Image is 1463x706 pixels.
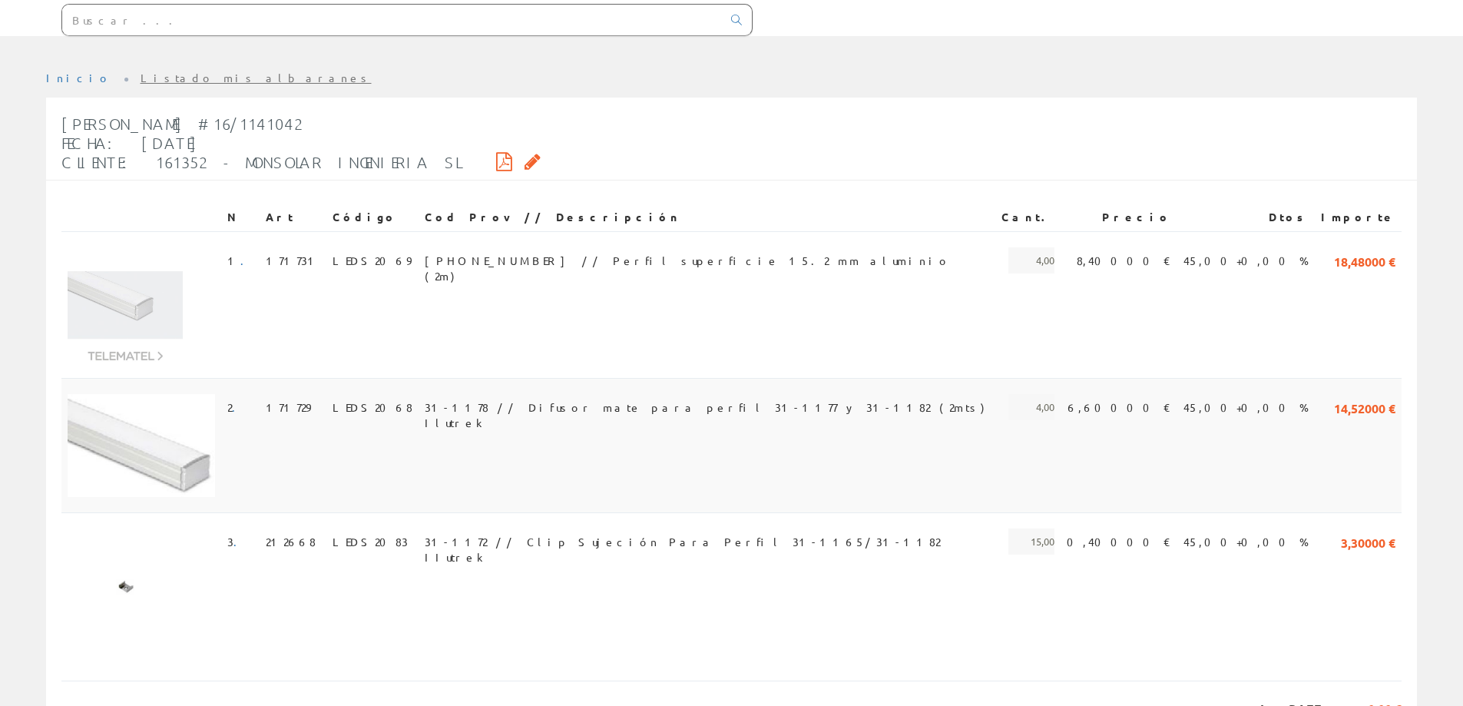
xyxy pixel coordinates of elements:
[46,71,111,85] a: Inicio
[68,247,183,363] img: Foto artículo (150x150)
[326,204,419,231] th: Código
[333,247,411,273] span: LEDS2069
[333,394,412,420] span: LEDS2068
[1061,204,1177,231] th: Precio
[1077,247,1171,273] span: 8,40000 €
[266,247,320,273] span: 171731
[232,400,245,414] a: .
[1067,529,1171,555] span: 0,40000 €
[1177,204,1315,231] th: Dtos
[61,114,459,171] span: [PERSON_NAME] #16/1141042 Fecha: [DATE] Cliente: 161352 - MONSOLAR INGENIERIA SL
[496,156,512,167] i: Descargar PDF
[1067,394,1171,420] span: 6,60000 €
[266,529,316,555] span: 212668
[260,204,326,231] th: Art
[1183,394,1309,420] span: 45,00+0,00 %
[68,394,215,497] img: Foto artículo (192x134.4)
[141,71,372,85] a: Listado mis albaranes
[233,535,247,549] a: .
[1334,394,1395,420] span: 14,52000 €
[68,529,183,644] img: Foto artículo (150x150)
[227,394,245,420] span: 2
[1341,529,1395,555] span: 3,30000 €
[525,156,541,167] i: Solicitar por email copia firmada
[1315,204,1402,231] th: Importe
[425,394,989,420] span: 31-1178 // Difusor mate para perfil 31-1177 y 31-1182 (2mts) Ilutrek
[240,254,253,267] a: .
[425,529,989,555] span: 31-1172 // Clip Sujeción Para Perfil 31-1165/31-1182 IIutrek
[227,529,247,555] span: 3
[1183,247,1309,273] span: 45,00+0,00 %
[995,204,1061,231] th: Cant.
[419,204,995,231] th: Cod Prov // Descripción
[62,5,722,35] input: Buscar ...
[266,394,310,420] span: 171729
[1008,529,1054,555] span: 15,00
[333,529,408,555] span: LEDS2083
[1334,247,1395,273] span: 18,48000 €
[1008,394,1054,420] span: 4,00
[1183,529,1309,555] span: 45,00+0,00 %
[425,247,989,273] span: [PHONE_NUMBER] // Perfil superficie 15.2 mm aluminio (2m)
[1008,247,1054,273] span: 4,00
[221,204,260,231] th: N
[227,247,253,273] span: 1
